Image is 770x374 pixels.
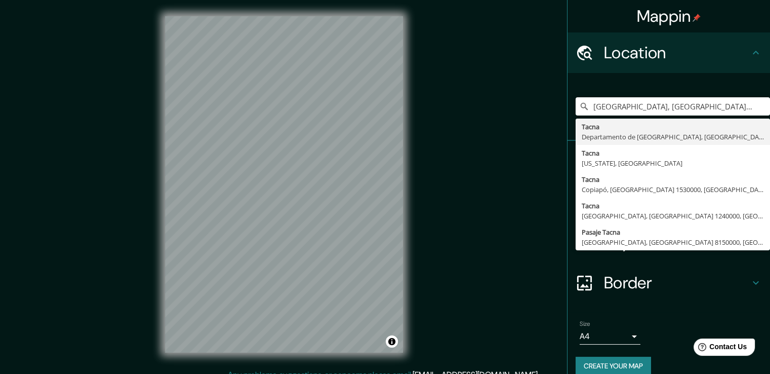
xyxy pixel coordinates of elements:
h4: Border [604,273,750,293]
div: Location [568,32,770,73]
h4: Layout [604,232,750,252]
input: Pick your city or area [576,97,770,116]
iframe: Help widget launcher [680,334,759,363]
div: Pins [568,141,770,181]
div: Pasaje Tacna [582,227,764,237]
div: Tacna [582,148,764,158]
div: [GEOGRAPHIC_DATA], [GEOGRAPHIC_DATA] 1240000, [GEOGRAPHIC_DATA] [582,211,764,221]
button: Toggle attribution [386,335,398,348]
h4: Location [604,43,750,63]
label: Size [580,320,590,328]
div: Border [568,263,770,303]
div: Style [568,181,770,222]
div: Layout [568,222,770,263]
img: pin-icon.png [693,14,701,22]
div: Tacna [582,122,764,132]
canvas: Map [165,16,403,353]
div: [GEOGRAPHIC_DATA], [GEOGRAPHIC_DATA] 8150000, [GEOGRAPHIC_DATA] [582,237,764,247]
div: A4 [580,328,640,345]
div: Departamento de [GEOGRAPHIC_DATA], [GEOGRAPHIC_DATA] [582,132,764,142]
div: Copiapó, [GEOGRAPHIC_DATA] 1530000, [GEOGRAPHIC_DATA] [582,184,764,195]
h4: Mappin [637,6,701,26]
div: [US_STATE], [GEOGRAPHIC_DATA] [582,158,764,168]
div: Tacna [582,201,764,211]
div: Tacna [582,174,764,184]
